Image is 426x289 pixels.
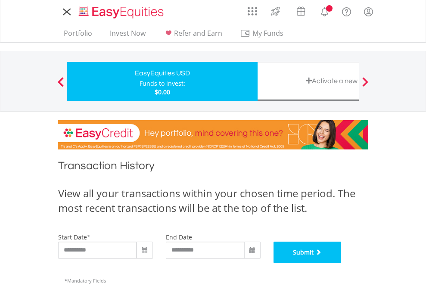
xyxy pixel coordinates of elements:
[140,79,185,88] div: Funds to invest:
[106,29,149,42] a: Invest Now
[240,28,296,39] span: My Funds
[58,120,368,149] img: EasyCredit Promotion Banner
[314,2,336,19] a: Notifications
[174,28,222,38] span: Refer and Earn
[268,4,283,18] img: thrive-v2.svg
[65,277,106,284] span: Mandatory Fields
[155,88,170,96] span: $0.00
[288,2,314,18] a: Vouchers
[248,6,257,16] img: grid-menu-icon.svg
[58,186,368,216] div: View all your transactions within your chosen time period. The most recent transactions will be a...
[52,81,69,90] button: Previous
[358,2,379,21] a: My Profile
[58,158,368,177] h1: Transaction History
[336,2,358,19] a: FAQ's and Support
[77,5,167,19] img: EasyEquities_Logo.png
[357,81,374,90] button: Next
[60,29,96,42] a: Portfolio
[242,2,263,16] a: AppsGrid
[294,4,308,18] img: vouchers-v2.svg
[72,67,252,79] div: EasyEquities USD
[75,2,167,19] a: Home page
[58,233,87,241] label: start date
[166,233,192,241] label: end date
[274,242,342,263] button: Submit
[160,29,226,42] a: Refer and Earn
